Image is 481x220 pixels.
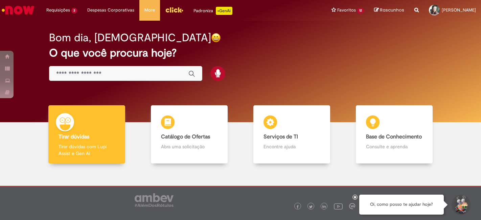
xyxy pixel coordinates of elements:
h2: Bom dia, [DEMOGRAPHIC_DATA] [49,32,211,44]
img: click_logo_yellow_360x200.png [165,5,183,15]
p: Abra uma solicitação [161,143,218,150]
a: Rascunhos [374,7,404,14]
span: Requisições [46,7,70,14]
b: Catálogo de Ofertas [161,133,210,140]
img: logo_footer_facebook.png [296,205,299,208]
span: 3 [71,8,77,14]
img: logo_footer_workplace.png [349,203,355,209]
a: Base de Conhecimento Consulte e aprenda [343,105,445,164]
img: logo_footer_linkedin.png [322,205,326,209]
a: Catálogo de Ofertas Abra uma solicitação [138,105,240,164]
a: Serviços de TI Encontre ajuda [240,105,343,164]
span: Favoritos [337,7,356,14]
img: happy-face.png [211,33,221,43]
img: logo_footer_youtube.png [334,202,343,211]
span: [PERSON_NAME] [442,7,476,13]
a: Tirar dúvidas Tirar dúvidas com Lupi Assist e Gen Ai [36,105,138,164]
p: Encontre ajuda [264,143,320,150]
b: Tirar dúvidas [59,133,89,140]
span: Rascunhos [380,7,404,13]
p: Tirar dúvidas com Lupi Assist e Gen Ai [59,143,115,157]
div: Oi, como posso te ajudar hoje? [359,195,444,215]
b: Base de Conhecimento [366,133,422,140]
h2: O que você procura hoje? [49,47,432,59]
div: Padroniza [193,7,232,15]
span: Despesas Corporativas [87,7,134,14]
img: logo_footer_twitter.png [309,205,313,208]
button: Iniciar Conversa de Suporte [451,195,471,215]
img: ServiceNow [1,3,36,17]
p: Consulte e aprenda [366,143,423,150]
img: logo_footer_ambev_rotulo_gray.png [135,193,174,207]
span: 12 [357,8,364,14]
p: +GenAi [216,7,232,15]
b: Serviços de TI [264,133,298,140]
span: More [144,7,155,14]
